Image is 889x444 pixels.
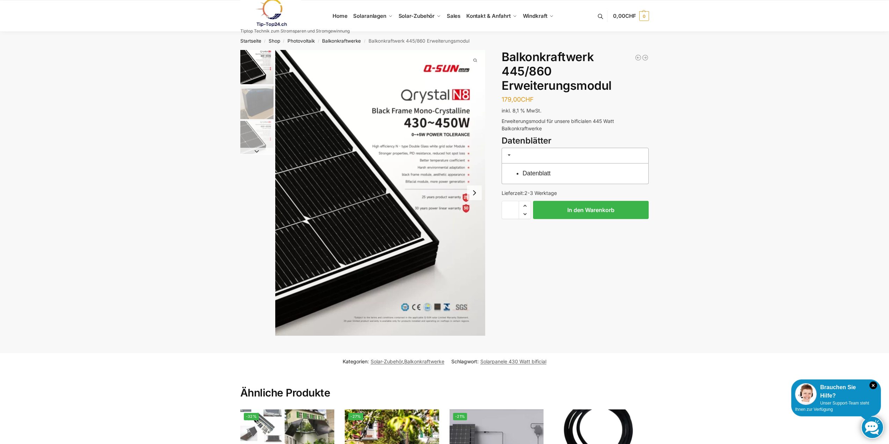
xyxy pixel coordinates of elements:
div: Brauchen Sie Hilfe? [795,383,877,400]
a: 890/600 Watt bificiales Balkonkraftwerk mit 1 kWh smarten Speicher [642,54,649,61]
a: Balkonkraftwerke [322,38,361,44]
h2: Ähnliche Produkte [240,370,649,400]
a: Windkraft [520,0,556,32]
span: / [361,38,368,44]
a: qrystal20n820qn 430 450hd 120black20frame 1 bilder 0 scaled scaled scaledqrystal20n820qn 430 450h... [275,50,486,336]
a: Startseite [240,38,261,44]
a: Solaranlagen [350,0,395,32]
h3: Datenblätter [502,135,649,147]
i: Schließen [869,381,877,389]
a: Kontakt & Anfahrt [463,0,520,32]
img: qrystal20n820qn-430-450hd-120black20frame (1)-bilder-0 [240,50,274,84]
span: Kategorien: , [343,358,444,365]
span: Solar-Zubehör [399,13,435,19]
span: Solaranlagen [353,13,386,19]
span: Lieferzeit: [502,190,557,196]
p: Tiptop Technik zum Stromsparen und Stromgewinnung [240,29,350,33]
img: qrystal20n820qn-430-450hd-120black20frame (1)-bilder-0 [240,121,274,154]
a: Sales [444,0,463,32]
a: Solar-Zubehör [395,0,444,32]
a: Mega XXL 1780 Watt Steckerkraftwerk Genehmigungsfrei. [635,54,642,61]
img: qrystal20n820qn-430-450hd-120black20frame (1)-bilder-0 [275,50,486,336]
span: Schlagwort: [451,358,546,365]
span: Windkraft [523,13,547,19]
a: Balkonkraftwerke [404,358,444,364]
button: In den Warenkorb [533,201,649,219]
span: 2-3 Werktage [524,190,557,196]
img: Customer service [795,383,817,405]
span: inkl. 8,1 % MwSt. [502,108,541,114]
nav: Breadcrumb [228,32,661,50]
p: Erweiterungsmodul für unsere bificialen 445 Watt Balkonkraftwerke [502,117,649,132]
a: Solar-Zubehör [371,358,403,364]
a: 0,00CHF 0 [613,6,649,27]
img: 13_3 [240,86,274,119]
button: Next slide [467,185,482,200]
span: 0 [639,11,649,21]
button: Next slide [240,148,274,155]
a: Solarpanele 430 Watt bificial [480,358,546,364]
a: Datenblatt [523,170,551,177]
input: Produktmenge [502,201,519,219]
span: Kontakt & Anfahrt [466,13,511,19]
span: / [280,38,287,44]
li: 1 / 3 [275,50,486,336]
li: 1 / 3 [239,50,274,85]
span: CHF [521,96,534,103]
span: Sales [447,13,461,19]
h1: Balkonkraftwerk 445/860 Erweiterungsmodul [502,50,649,93]
a: Shop [269,38,280,44]
a: Photovoltaik [287,38,315,44]
span: / [315,38,322,44]
span: / [261,38,269,44]
li: 3 / 3 [239,120,274,155]
span: 0,00 [613,13,636,19]
span: Unser Support-Team steht Ihnen zur Verfügung [795,401,869,412]
li: 2 / 3 [239,85,274,120]
bdi: 179,00 [502,96,534,103]
span: CHF [625,13,636,19]
span: Increase quantity [519,201,531,210]
span: Reduce quantity [519,210,531,219]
